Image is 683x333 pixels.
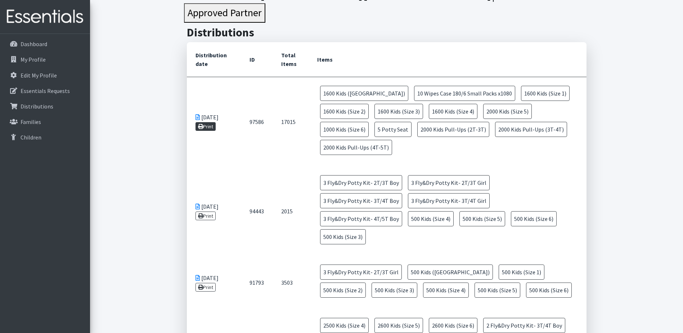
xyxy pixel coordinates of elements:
th: Total Items [273,42,309,77]
td: [DATE] [187,166,241,256]
span: 2600 Kids (Size 5) [374,318,423,333]
th: Items [309,42,587,77]
span: 500 Kids (Size 5) [475,283,520,298]
span: 500 Kids (Size 2) [320,283,366,298]
td: 94443 [241,166,273,256]
span: 2000 Kids Pull-Ups (2T-3T) [417,122,489,137]
a: Print [196,212,216,220]
a: Dashboard [3,37,87,51]
span: 500 Kids (Size 6) [526,283,572,298]
a: Print [196,283,216,292]
td: 91793 [241,256,273,309]
td: 2015 [273,166,309,256]
span: 3 Fly&Dry Potty Kit- 2T/3T Boy [320,175,402,190]
a: Edit My Profile [3,68,87,83]
p: Edit My Profile [21,72,57,79]
span: 1600 Kids (Size 4) [429,104,477,119]
p: Dashboard [21,40,47,48]
span: 2000 Kids Pull-Ups (4T-5T) [320,140,392,155]
span: 10 Wipes Case 180/6 Small Packs x1080 [414,86,515,101]
p: My Profile [21,56,46,63]
span: 1600 Kids (Size 3) [374,104,423,119]
th: Distribution date [187,42,241,77]
img: HumanEssentials [3,5,87,29]
span: 500 Kids (Size 5) [459,211,505,226]
a: Print [196,122,216,131]
span: 1000 Kids (Size 6) [320,122,369,137]
a: Children [3,130,87,145]
span: 1600 Kids (Size 1) [521,86,570,101]
span: 500 Kids (Size 4) [408,211,454,226]
p: Distributions [21,103,53,110]
td: [DATE] [187,77,241,166]
span: 2600 Kids (Size 6) [429,318,477,333]
span: 3 Fly&Dry Potty Kit- 2T/3T Girl [408,175,490,190]
span: 500 Kids (Size 4) [423,283,469,298]
span: 3 Fly&Dry Potty Kit- 2T/3T Girl [320,265,402,280]
a: Distributions [3,99,87,114]
td: 17015 [273,77,309,166]
span: 2 Fly&Dry Potty Kit- 3T/4T Boy [483,318,565,333]
p: Children [21,134,41,141]
td: [DATE] [187,256,241,309]
span: 500 Kids (Size 3) [320,229,366,244]
a: Essentials Requests [3,84,87,98]
span: 500 Kids (Size 6) [511,211,557,226]
p: Essentials Requests [21,87,70,94]
button: Approved Partner [184,3,265,23]
span: 500 Kids (Size 3) [372,283,417,298]
span: 3 Fly&Dry Potty Kit- 3T/4T Girl [408,193,490,208]
span: 2500 Kids (Size 4) [320,318,369,333]
td: 97586 [241,77,273,166]
span: 3 Fly&Dry Potty Kit- 3T/4T Boy [320,193,402,208]
span: 500 Kids ([GEOGRAPHIC_DATA]) [408,265,493,280]
span: 1600 Kids (Size 2) [320,104,369,119]
p: Families [21,118,41,125]
span: 5 Potty Seat [374,122,412,137]
span: 3 Fly&Dry Potty Kit- 4T/5T Boy [320,211,402,226]
h2: Distributions [187,26,587,39]
th: ID [241,42,273,77]
span: 500 Kids (Size 1) [499,265,544,280]
span: 2000 Kids Pull-Ups (3T-4T) [495,122,567,137]
span: 2000 Kids (Size 5) [483,104,532,119]
a: My Profile [3,52,87,67]
td: 3503 [273,256,309,309]
span: 1600 Kids ([GEOGRAPHIC_DATA]) [320,86,408,101]
a: Families [3,115,87,129]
